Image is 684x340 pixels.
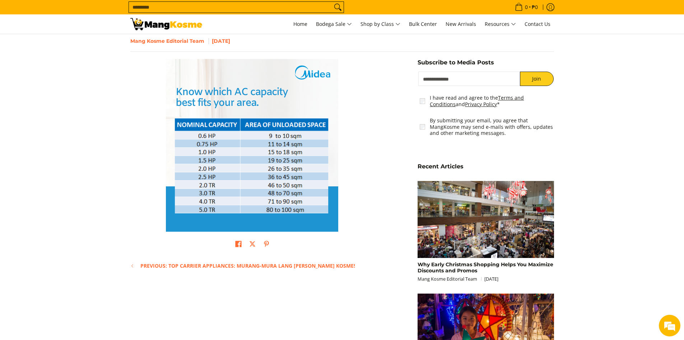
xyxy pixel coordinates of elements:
[4,196,137,222] textarea: Type your message and hit 'Enter'
[418,261,553,274] a: Why Early Christmas Shopping Helps You Maximize Discounts and Promos
[290,14,311,34] a: Home
[37,40,121,50] div: Chat with us now
[118,4,135,21] div: Minimize live chat window
[409,21,437,27] span: Bulk Center
[520,72,554,86] button: Join
[521,14,554,34] a: Contact Us
[484,276,498,282] time: [DATE]
[316,20,352,29] span: Bodega Sale
[130,18,202,30] img: Aircon Capacity Guide Based on Your Room Size | Mang Kosme
[430,95,556,107] label: I have read and agree to the and *
[261,239,271,251] a: Pin on Pinterest
[130,38,554,45] h6: Mang Kosme Editorial Team
[485,20,516,29] span: Resources
[233,239,243,251] a: Share on Facebook
[140,262,355,271] a: Previous: Top Carrier Appliances: Murang-mura lang [PERSON_NAME] Kosme!
[212,38,230,44] time: [DATE]
[332,2,344,13] button: Search
[513,3,540,11] span: •
[209,14,554,34] nav: Main Menu
[247,239,257,251] a: Post on X
[42,91,99,163] span: We're online!
[481,14,520,34] a: Resources
[446,21,476,27] span: New Arrivals
[312,14,355,34] a: Bodega Sale
[465,101,497,108] a: Privacy Policy
[525,21,550,27] span: Contact Us
[430,117,556,136] label: By submitting your email, you agree that MangKosme may send e-mails with offers, updates and othe...
[357,14,404,34] a: Shop by Class
[418,59,554,66] h5: Subscribe to Media Posts
[430,94,524,108] a: Terms and Conditions
[360,20,400,29] span: Shop by Class
[293,21,307,27] span: Home
[524,5,529,10] span: 0
[442,14,480,34] a: New Arrivals
[418,276,498,282] small: Mang Kosme Editorial Team
[405,14,441,34] a: Bulk Center
[418,163,554,170] h5: Recent Articles
[531,5,539,10] span: ₱0
[418,181,554,258] img: christmas-bazaar-inside-the-mall-mang-kosme-blog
